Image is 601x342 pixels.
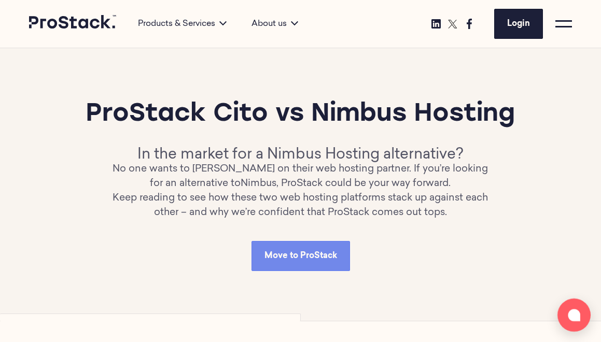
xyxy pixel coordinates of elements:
[110,191,491,220] p: Keep reading to see how these two web hosting platforms stack up against each other – and why we’...
[557,298,591,332] button: Open chat window
[110,148,491,162] h2: In the market for a Nimbus Hosting alternative?
[110,162,491,191] p: No one wants to [PERSON_NAME] on their web hosting partner. If you’re looking for an alternative ...
[264,252,337,260] span: Move to ProStack
[251,241,350,271] a: Move to ProStack
[125,18,239,30] div: Products & Services
[507,20,530,28] span: Login
[494,9,543,39] a: Login
[29,15,117,33] a: Prostack logo
[56,98,544,131] h1: ProStack Cito vs Nimbus Hosting
[241,179,276,189] a: Nimbus
[239,18,311,30] div: About us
